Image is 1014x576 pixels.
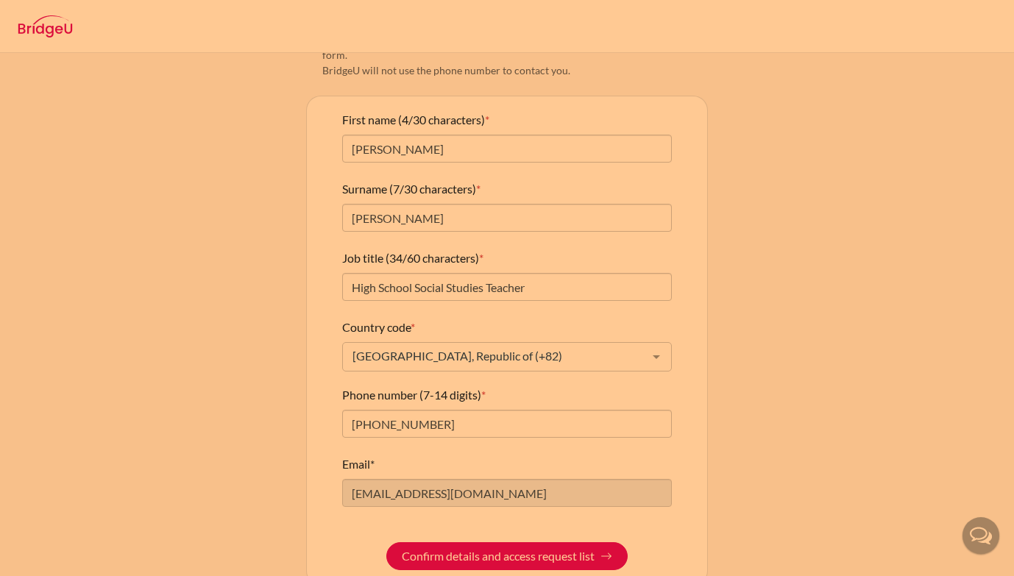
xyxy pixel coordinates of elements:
[342,319,415,336] label: Country code
[342,180,481,198] label: Surname (7/30 characters)
[342,135,672,163] input: Enter your first name
[342,111,489,129] label: First name (4/30 characters)
[342,249,483,267] label: Job title (34/60 characters)
[600,550,612,562] img: Arrow right
[342,386,486,404] label: Phone number (7-14 digits)
[342,410,672,438] input: Enter your number
[342,204,672,232] input: Enter your surname
[34,10,64,24] span: Help
[342,273,672,301] input: Enter your job title
[18,15,73,38] img: BridgeU logo
[349,349,642,363] span: [GEOGRAPHIC_DATA], Republic of (+82)
[386,542,628,570] button: Confirm details and access request list
[342,455,375,473] label: Email*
